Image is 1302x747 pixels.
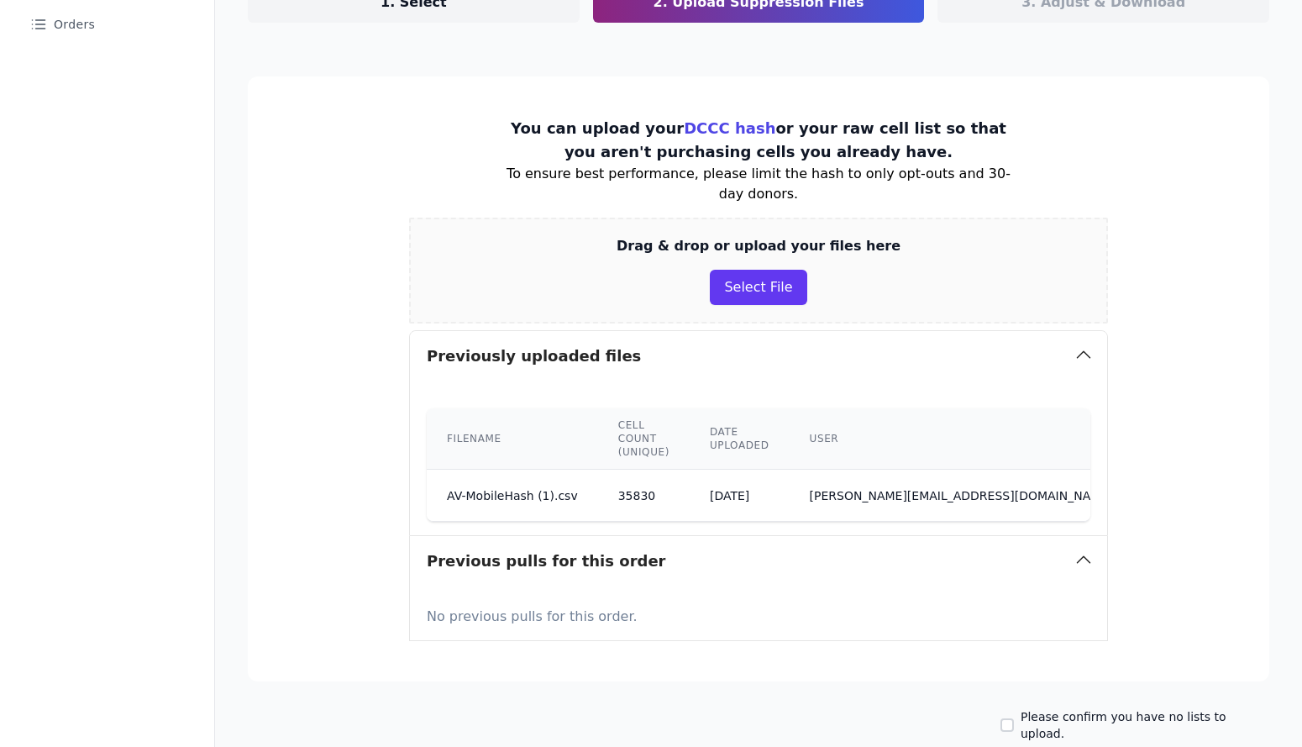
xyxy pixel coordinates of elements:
th: Cell count (unique) [598,408,690,470]
button: Previously uploaded files [410,331,1107,381]
p: Drag & drop or upload your files here [617,236,900,256]
a: Orders [13,6,201,43]
p: To ensure best performance, please limit the hash to only opt-outs and 30-day donors. [496,164,1021,204]
label: Please confirm you have no lists to upload. [1021,708,1269,742]
h3: Previous pulls for this order [427,550,665,573]
td: 35830 [598,470,690,522]
td: AV-MobileHash (1).csv [427,470,598,522]
th: Date uploaded [690,408,790,470]
td: [PERSON_NAME][EMAIL_ADDRESS][DOMAIN_NAME] [790,470,1133,522]
h3: Previously uploaded files [427,345,641,368]
a: DCCC hash [684,119,775,137]
span: Orders [54,16,95,33]
button: Previous pulls for this order [410,536,1107,587]
td: [DATE] [690,470,790,522]
p: You can upload your or your raw cell list so that you aren't purchasing cells you already have. [496,117,1021,164]
th: User [790,408,1133,470]
button: Select File [710,270,806,305]
p: No previous pulls for this order. [427,600,1090,627]
th: Filename [427,408,598,470]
